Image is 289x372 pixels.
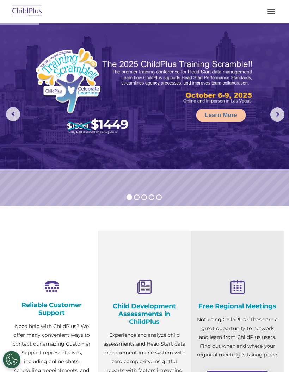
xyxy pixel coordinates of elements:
[11,301,93,317] h4: Reliable Customer Support
[196,109,246,122] a: Learn More
[170,296,289,372] iframe: Chat Widget
[3,351,20,368] button: Cookies Settings
[103,302,185,325] h4: Child Development Assessments in ChildPlus
[11,3,44,20] img: ChildPlus by Procare Solutions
